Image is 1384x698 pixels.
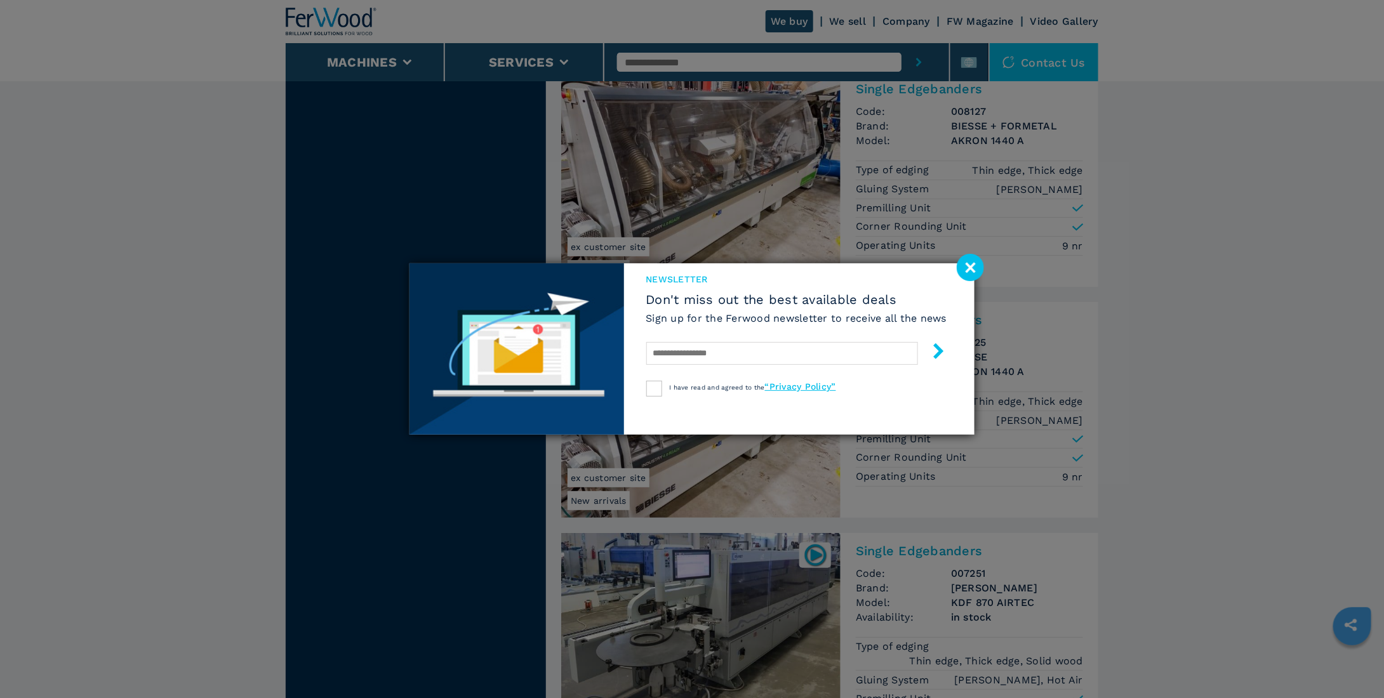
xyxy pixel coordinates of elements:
[646,292,947,307] span: Don't miss out the best available deals
[918,338,947,368] button: submit-button
[409,263,624,435] img: Newsletter image
[646,273,947,286] span: newsletter
[670,384,836,391] span: I have read and agreed to the
[765,381,836,392] a: “Privacy Policy”
[646,311,947,326] h6: Sign up for the Ferwood newsletter to receive all the news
